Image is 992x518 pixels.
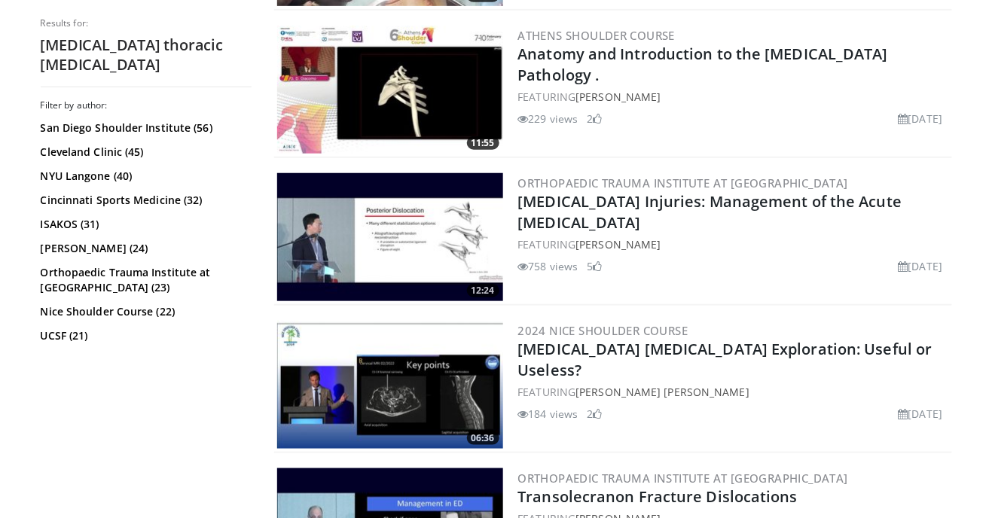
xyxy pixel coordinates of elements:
img: dfbfe3f5-b82f-4c66-80a3-db02704f7e49.300x170_q85_crop-smart_upscale.jpg [277,173,503,301]
a: [MEDICAL_DATA] [MEDICAL_DATA] Exploration: Useful or Useless? [518,339,932,380]
a: 11:55 [277,26,503,154]
li: 5 [588,258,603,274]
a: Cleveland Clinic (45) [41,145,248,160]
div: FEATURING [518,89,949,105]
li: 2 [588,406,603,422]
a: Orthopaedic Trauma Institute at [GEOGRAPHIC_DATA] [518,471,849,486]
a: Orthopaedic Trauma Institute at [GEOGRAPHIC_DATA] [518,175,849,190]
li: [DATE] [899,258,943,274]
a: UCSF (21) [41,328,248,343]
a: [PERSON_NAME] (24) [41,241,248,256]
img: fbd60913-624e-46e6-9346-6899dea807d1.300x170_q85_crop-smart_upscale.jpg [277,26,503,154]
a: ISAKOS (31) [41,217,248,232]
span: 06:36 [467,431,499,445]
p: Results for: [41,17,252,29]
img: 03ad102f-3191-4943-a451-e12e936b45ae.300x170_q85_crop-smart_upscale.jpg [277,321,503,449]
li: 184 views [518,406,578,422]
a: Athens Shoulder Course [518,28,676,43]
a: 06:36 [277,321,503,449]
a: [PERSON_NAME] [575,90,661,104]
a: NYU Langone (40) [41,169,248,184]
a: Orthopaedic Trauma Institute at [GEOGRAPHIC_DATA] (23) [41,265,248,295]
a: 12:24 [277,173,503,301]
li: [DATE] [899,406,943,422]
li: 2 [588,111,603,126]
a: Cincinnati Sports Medicine (32) [41,193,248,208]
a: [PERSON_NAME] [PERSON_NAME] [575,385,749,399]
a: [MEDICAL_DATA] Injuries: Management of the Acute [MEDICAL_DATA] [518,191,902,233]
h3: Filter by author: [41,99,252,111]
li: [DATE] [899,111,943,126]
a: Transolecranon Fracture Dislocations [518,486,798,507]
h2: [MEDICAL_DATA] thoracic [MEDICAL_DATA] [41,35,252,75]
li: 758 views [518,258,578,274]
span: 12:24 [467,284,499,297]
span: 11:55 [467,136,499,150]
a: Anatomy and Introduction to the [MEDICAL_DATA] Pathology . [518,44,889,85]
div: FEATURING [518,236,949,252]
a: 2024 Nice Shoulder Course [518,323,688,338]
li: 229 views [518,111,578,126]
a: Nice Shoulder Course (22) [41,304,248,319]
a: [PERSON_NAME] [575,237,661,251]
div: FEATURING [518,384,949,400]
a: San Diego Shoulder Institute (56) [41,120,248,136]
